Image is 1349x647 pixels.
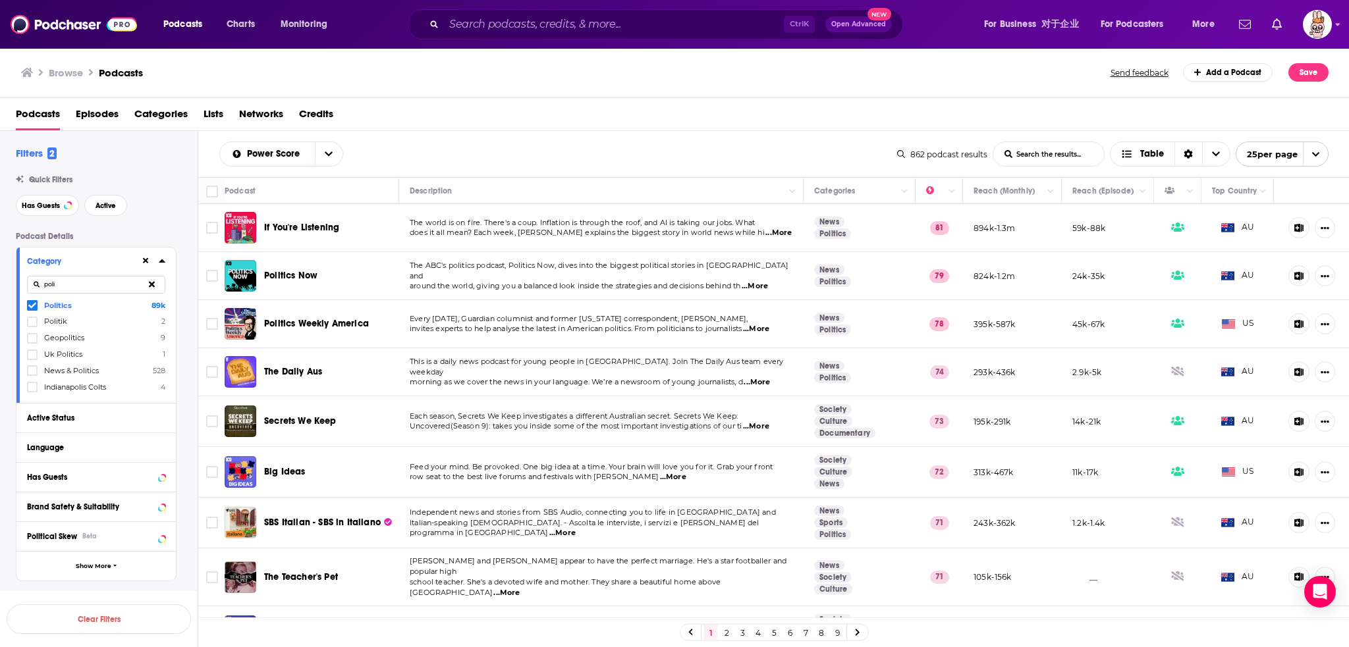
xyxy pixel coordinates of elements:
[225,260,256,292] img: Politics Now
[227,15,255,34] span: Charts
[1043,184,1059,199] button: Column Actions
[1182,184,1198,199] button: Column Actions
[1072,319,1105,330] p: 45k-67k
[410,324,742,333] span: invites experts to help analyse the latest in American politics. From politicians to journalists
[1236,144,1298,165] span: 25 per page
[410,261,789,280] span: The ABC's politics podcast, Politics Now, dives into the biggest political stories in [GEOGRAPHIC...
[814,361,844,371] a: News
[1072,517,1105,529] p: 1.2k-1.4k
[27,409,165,425] button: Active Status
[27,473,154,482] div: Has Guests
[225,561,256,593] img: The Teacher's Pet
[814,428,875,438] a: Documentary
[1221,221,1255,234] span: AU
[743,421,769,432] span: ...More
[1304,576,1336,608] div: Open Intercom Messenger
[975,14,1095,35] button: open menu
[225,405,256,437] img: Secrets We Keep
[930,365,949,378] p: 74
[161,333,165,342] span: 9
[1255,184,1271,199] button: Column Actions
[264,366,322,377] span: The Daily Aus
[225,507,256,538] a: SBS Italian - SBS in Italiano
[239,103,283,130] a: Networks
[1101,15,1164,34] span: For Podcasters
[896,184,912,199] button: Column Actions
[1315,512,1335,533] button: Show More Button
[974,271,1016,282] p: 824k-1.2m
[154,14,219,35] button: open menu
[1221,571,1255,584] span: AU
[929,317,949,330] p: 78
[867,8,891,20] span: New
[974,467,1014,478] p: 313k-467k
[264,222,339,233] span: If You're Listening
[281,15,327,34] span: Monitoring
[7,604,191,634] button: Clear Filters
[82,532,97,540] div: Beta
[974,319,1016,330] p: 395k-587k
[27,502,154,511] div: Brand Safety & Suitability
[1236,142,1329,167] button: open menu
[974,222,1016,234] p: 894k-1.3m
[744,377,770,388] span: ...More
[204,103,223,130] span: Lists
[410,507,776,517] span: Independent news and stories from SBS Audio, connecting you to life in [GEOGRAPHIC_DATA] and
[163,349,165,359] span: 1
[410,411,738,421] span: Each season, Secrets We Keep investigates a different Australian secret. Secrets We Keep:
[660,472,686,482] span: ...More
[264,365,322,378] a: The Daily Aus
[1140,149,1164,159] span: Table
[410,183,452,199] div: Description
[929,465,949,479] p: 72
[299,103,333,130] span: Credits
[1288,63,1329,82] button: Save
[44,301,72,310] span: Politics
[264,317,369,330] a: Politics Weekly America
[225,308,256,340] a: Politics Weekly America
[1212,183,1257,199] div: Top Country
[1072,367,1101,378] p: 2.9k-5k
[1072,416,1101,427] p: 14k-21k
[225,212,256,244] a: If You're Listening
[27,527,165,544] button: Political SkewBeta
[206,270,218,282] span: Toggle select row
[814,455,852,465] a: Society
[206,366,218,378] span: Toggle select row
[930,571,949,584] p: 71
[814,529,851,540] a: Politics
[929,269,949,282] p: 79
[410,472,659,481] span: row seat to the best live forums and festivals with [PERSON_NAME]
[225,183,256,199] div: Podcast
[1072,222,1105,234] p: 59k-88k
[1221,415,1255,428] span: AU
[44,333,84,342] span: Geopolitics
[1041,18,1079,30] font: 对于企业
[247,149,304,159] span: Power Score
[410,357,784,376] span: This is a daily news podcast for young people in [GEOGRAPHIC_DATA]. Join The Daily Aus team every...
[1092,14,1183,35] button: open menu
[765,228,792,238] span: ...More
[1192,15,1215,34] span: More
[410,421,742,430] span: Uncovered(Season 9): takes you inside some of the most important investigations of our ti
[219,142,343,167] h2: Choose List sort
[736,625,749,640] a: 3
[44,317,67,326] span: Politik
[1315,313,1335,334] button: Show More Button
[264,466,306,477] span: Big Ideas
[16,551,176,581] button: Show More
[1303,10,1332,39] button: Show profile menu
[76,103,119,130] a: Episodes
[27,276,165,294] input: Search Category...
[27,257,132,266] div: Category
[264,516,392,529] a: SBS Italian - SBS in Italiano
[163,15,202,34] span: Podcasts
[1110,142,1230,167] button: Choose View
[49,66,83,79] h3: Browse
[225,456,256,488] a: Big Ideas
[161,382,165,392] span: 4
